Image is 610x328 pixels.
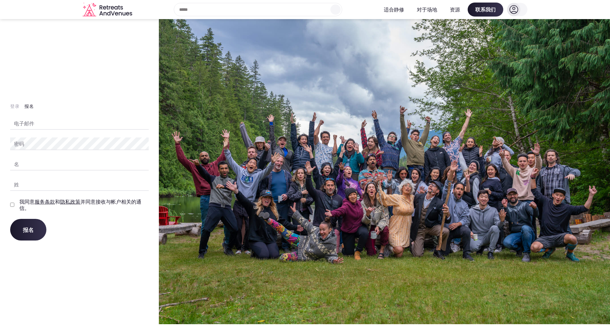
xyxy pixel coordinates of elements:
[19,199,35,205] font: 我同意
[24,103,34,109] button: 报名
[412,3,442,17] button: 对于场地
[379,3,409,17] button: 适合静修
[60,199,80,205] a: 隐私政策
[23,227,34,233] font: 报名
[35,199,55,205] a: 服务条款
[450,6,460,13] font: 资源
[83,3,133,17] svg: 静修和场地公司徽标
[55,199,60,205] font: 和
[445,3,465,17] button: 资源
[83,3,133,17] a: 访问主页
[417,6,437,13] font: 对于场地
[384,6,404,13] font: 适合静修
[19,199,141,211] font: 并同意接收与帐户相关的通信。
[10,219,46,241] button: 报名
[159,19,610,324] img: 我的账户背景
[10,103,19,109] button: 登录
[475,6,496,13] font: 联系我们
